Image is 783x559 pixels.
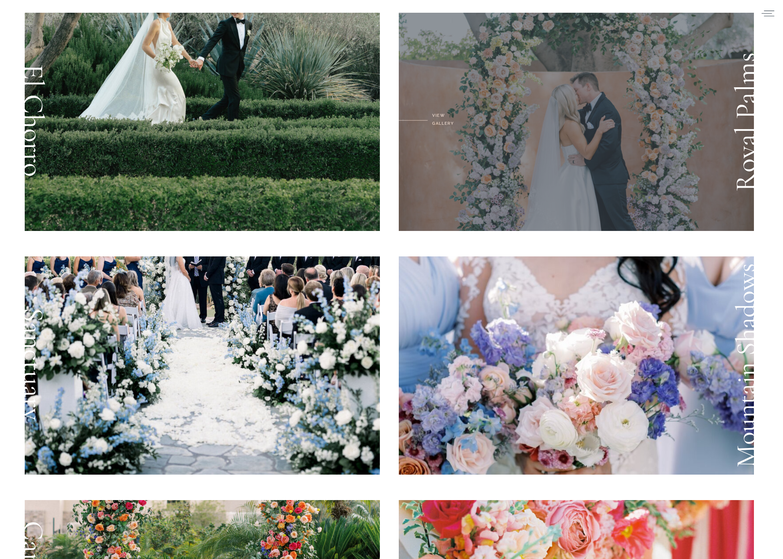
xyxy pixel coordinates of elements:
[726,256,756,475] h1: Mountain Shadows
[724,13,754,231] h1: Royal Palms
[207,28,237,32] span: Subscribe
[199,22,245,39] button: Subscribe
[25,12,55,229] h1: El Chorro
[25,255,55,473] h1: Sanctuary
